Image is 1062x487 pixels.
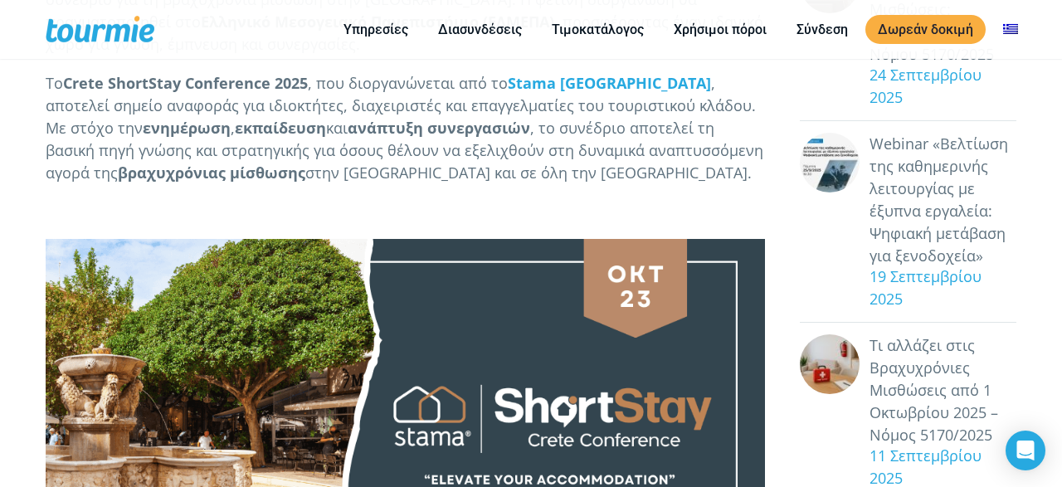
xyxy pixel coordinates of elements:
a: Stama [GEOGRAPHIC_DATA] [508,73,711,93]
a: Τιμοκατάλογος [539,19,656,40]
div: 24 Σεπτεμβρίου 2025 [860,64,1016,109]
p: Το , που διοργανώνεται από το , αποτελεί σημείο αναφοράς για ιδιοκτήτες, διαχειριστές και επαγγελ... [46,72,765,184]
a: Διασυνδέσεις [426,19,534,40]
div: Open Intercom Messenger [1006,431,1045,470]
strong: βραχυχρόνιας μίσθωσης [118,163,305,183]
a: Σύνδεση [784,19,860,40]
strong: εκπαίδευση [235,118,326,138]
strong: Crete ShortStay Conference 2025 [63,73,308,93]
strong: ενημέρωση [143,118,231,138]
strong: συνεργασιών [427,118,530,138]
a: Υπηρεσίες [331,19,421,40]
a: Webinar «Βελτίωση της καθημερινής λειτουργίας με έξυπνα εργαλεία: Ψηφιακή μετάβαση για ξενοδοχεία» [870,133,1016,267]
a: Αλλαγή σε [991,19,1030,40]
a: Δωρεάν δοκιμή [865,15,986,44]
a: Τι αλλάζει στις Βραχυχρόνιες Μισθώσεις από 1 Οκτωβρίου 2025 – Νόμος 5170/2025 [870,334,1016,446]
strong: ανάπτυξη [348,118,423,138]
div: 19 Σεπτεμβρίου 2025 [860,265,1016,310]
a: Χρήσιμοι πόροι [661,19,779,40]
